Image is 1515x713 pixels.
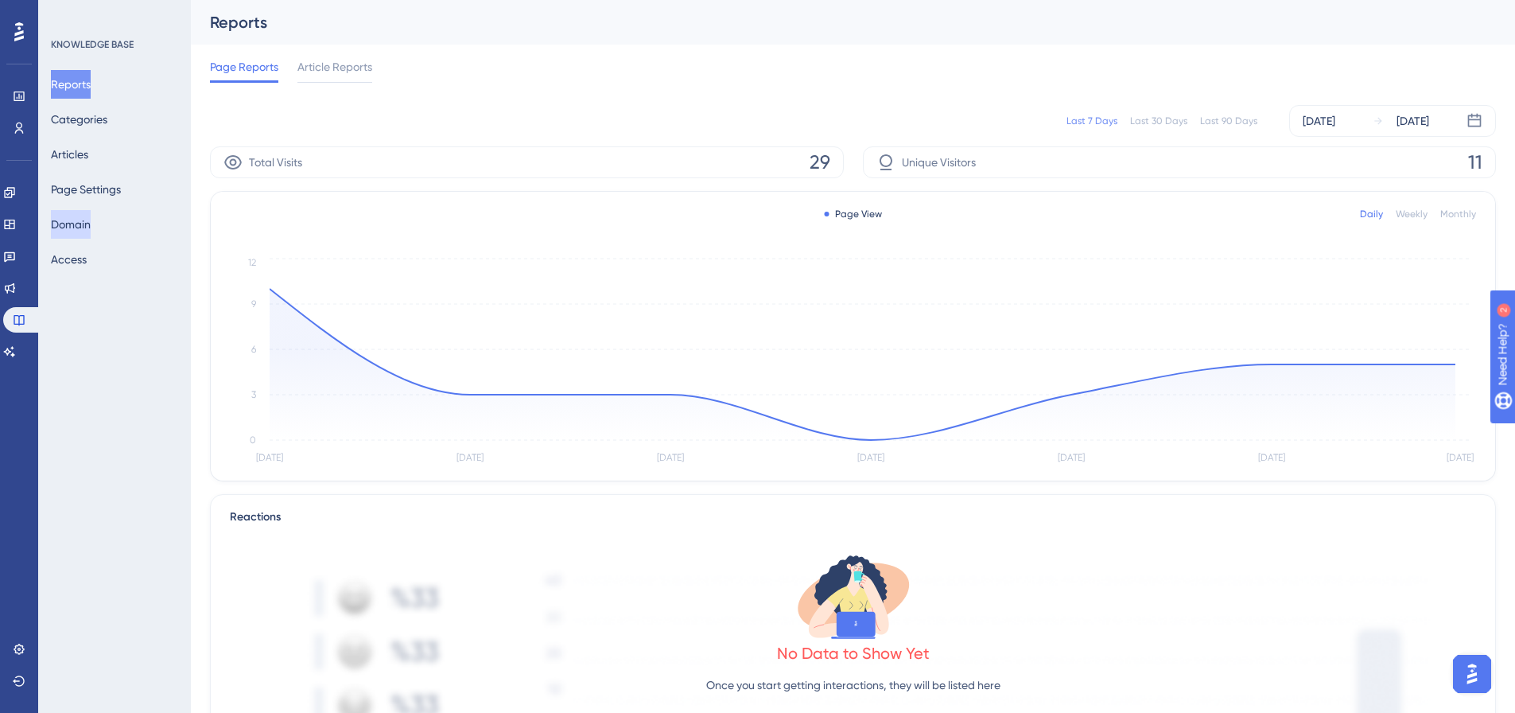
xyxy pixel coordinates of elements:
[248,257,256,268] tspan: 12
[250,434,256,446] tspan: 0
[51,210,91,239] button: Domain
[249,153,302,172] span: Total Visits
[706,676,1000,695] p: Once you start getting interactions, they will be listed here
[51,105,107,134] button: Categories
[1360,208,1383,220] div: Daily
[210,57,278,76] span: Page Reports
[902,153,976,172] span: Unique Visitors
[251,344,256,355] tspan: 6
[1058,452,1085,463] tspan: [DATE]
[1468,150,1482,175] span: 11
[51,70,91,99] button: Reports
[824,208,882,220] div: Page View
[456,452,484,463] tspan: [DATE]
[1448,650,1496,698] iframe: UserGuiding AI Assistant Launcher
[51,38,134,51] div: KNOWLEDGE BASE
[1258,452,1285,463] tspan: [DATE]
[1397,111,1429,131] div: [DATE]
[230,508,1476,527] div: Reactions
[857,452,884,463] tspan: [DATE]
[51,140,88,169] button: Articles
[256,452,283,463] tspan: [DATE]
[1200,115,1257,127] div: Last 90 Days
[51,175,121,204] button: Page Settings
[777,642,930,664] div: No Data to Show Yet
[1303,111,1335,131] div: [DATE]
[1130,115,1187,127] div: Last 30 Days
[37,4,99,23] span: Need Help?
[810,150,830,175] span: 29
[251,389,256,400] tspan: 3
[1396,208,1428,220] div: Weekly
[1447,452,1474,463] tspan: [DATE]
[111,8,115,21] div: 2
[1066,115,1117,127] div: Last 7 Days
[51,245,87,274] button: Access
[657,452,684,463] tspan: [DATE]
[251,298,256,310] tspan: 9
[1440,208,1476,220] div: Monthly
[297,57,372,76] span: Article Reports
[210,11,1456,33] div: Reports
